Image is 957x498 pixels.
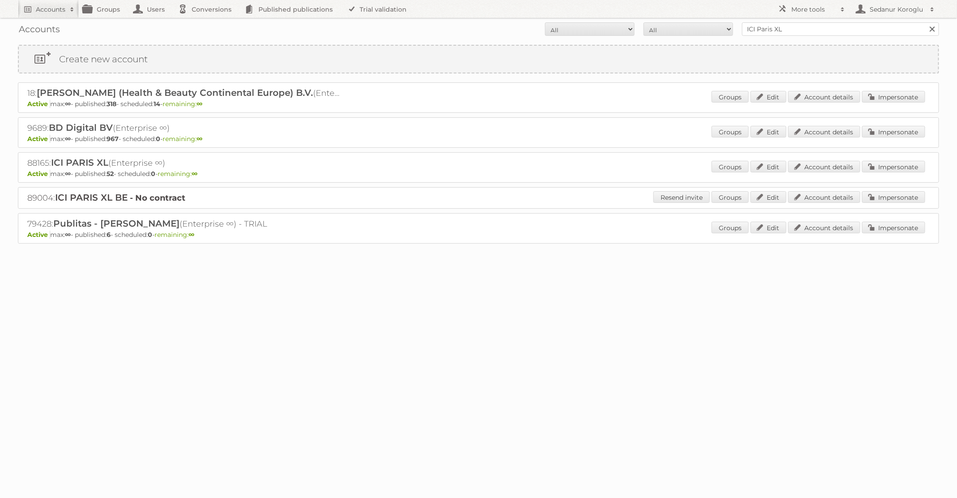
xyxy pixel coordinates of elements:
span: remaining: [163,135,202,143]
a: Groups [712,222,749,233]
a: Groups [712,91,749,103]
a: Edit [751,126,786,137]
h2: Accounts [36,5,65,14]
span: Active [27,231,50,239]
strong: 0 [148,231,152,239]
a: Impersonate [862,126,925,137]
strong: 52 [107,170,114,178]
a: Groups [712,126,749,137]
span: ICI PARIS XL BE [55,192,128,203]
strong: ∞ [65,100,71,108]
span: remaining: [163,100,202,108]
a: 89004:ICI PARIS XL BE - No contract [27,193,185,203]
a: Account details [788,191,860,203]
h2: 79428: (Enterprise ∞) - TRIAL [27,218,341,230]
h2: 9689: (Enterprise ∞) [27,122,341,134]
a: Resend invite [653,191,710,203]
h2: Sedanur Koroglu [867,5,926,14]
a: Impersonate [862,161,925,172]
strong: 14 [154,100,160,108]
a: Groups [712,161,749,172]
p: max: - published: - scheduled: - [27,100,930,108]
a: Account details [788,126,860,137]
strong: ∞ [192,170,197,178]
a: Edit [751,91,786,103]
a: Impersonate [862,191,925,203]
p: max: - published: - scheduled: - [27,170,930,178]
a: Account details [788,161,860,172]
strong: ∞ [189,231,194,239]
h2: 18: (Enterprise ∞) [27,87,341,99]
p: max: - published: - scheduled: - [27,231,930,239]
a: Groups [712,191,749,203]
a: Create new account [19,46,938,73]
strong: ∞ [65,135,71,143]
strong: ∞ [197,135,202,143]
strong: - No contract [130,193,185,203]
strong: 0 [151,170,155,178]
strong: ∞ [65,170,71,178]
span: Active [27,135,50,143]
a: Impersonate [862,91,925,103]
strong: ∞ [197,100,202,108]
a: Edit [751,191,786,203]
span: remaining: [154,231,194,239]
h2: More tools [791,5,836,14]
span: Active [27,100,50,108]
a: Impersonate [862,222,925,233]
strong: ∞ [65,231,71,239]
span: [PERSON_NAME] (Health & Beauty Continental Europe) B.V. [37,87,313,98]
strong: 6 [107,231,111,239]
span: Publitas - [PERSON_NAME] [53,218,180,229]
strong: 967 [107,135,119,143]
span: ICI PARIS XL [51,157,108,168]
a: Edit [751,161,786,172]
strong: 0 [156,135,160,143]
span: remaining: [158,170,197,178]
a: Account details [788,222,860,233]
p: max: - published: - scheduled: - [27,135,930,143]
span: Active [27,170,50,178]
a: Edit [751,222,786,233]
h2: 88165: (Enterprise ∞) [27,157,341,169]
strong: 318 [107,100,116,108]
span: BD Digital BV [49,122,113,133]
a: Account details [788,91,860,103]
